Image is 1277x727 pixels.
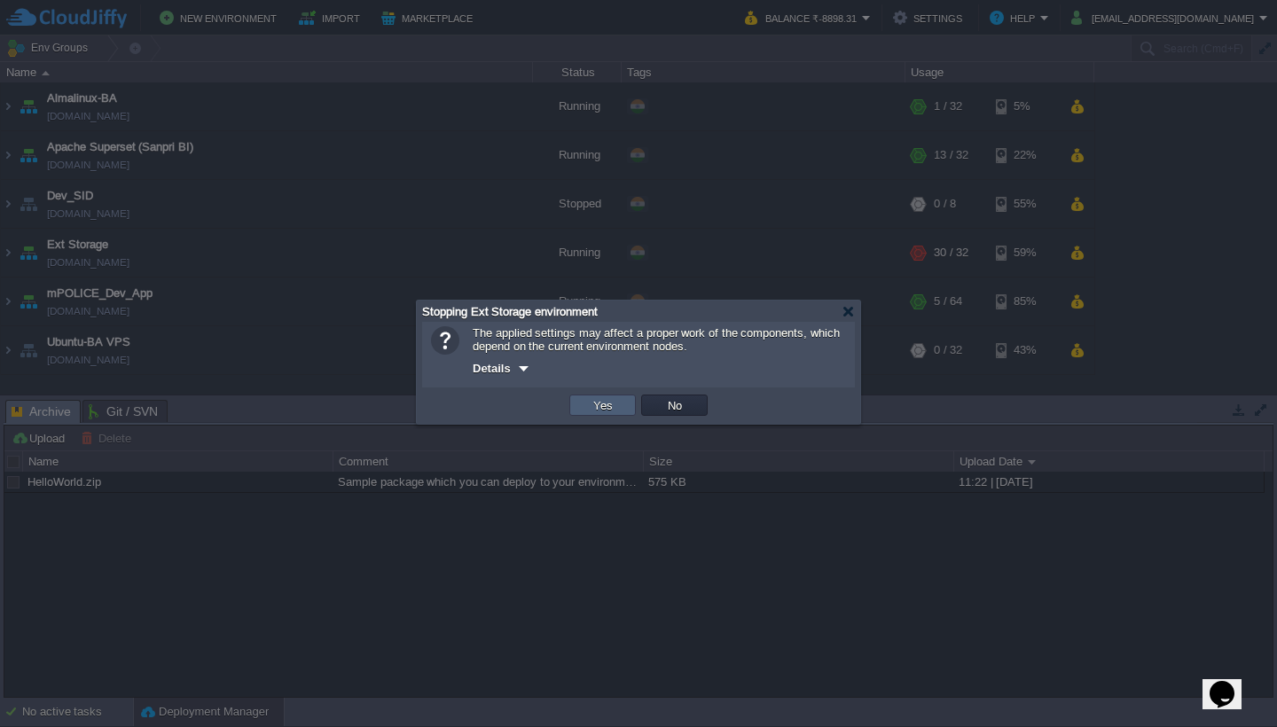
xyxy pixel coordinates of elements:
span: Stopping Ext Storage environment [422,305,598,318]
button: Yes [588,397,618,413]
span: Details [473,362,511,375]
iframe: chat widget [1203,656,1259,709]
button: No [662,397,687,413]
span: The applied settings may affect a proper work of the components, which depend on the current envi... [473,326,840,353]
